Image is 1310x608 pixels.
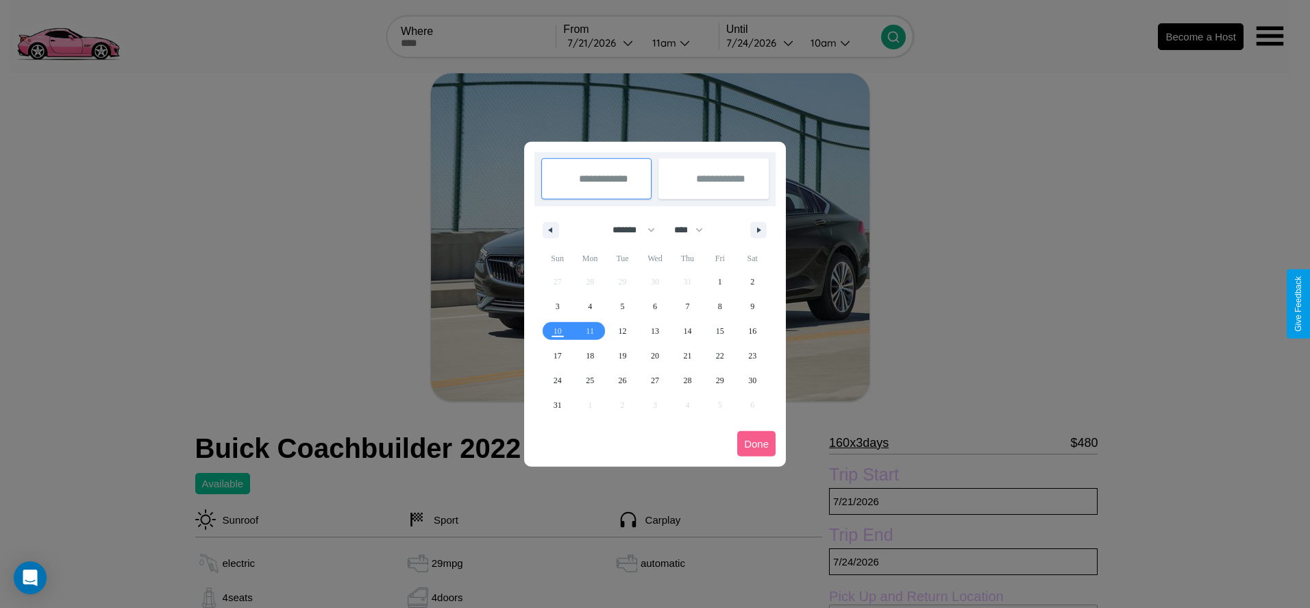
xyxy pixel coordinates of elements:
span: 19 [619,343,627,368]
span: 15 [716,319,724,343]
span: 10 [554,319,562,343]
span: 9 [750,294,754,319]
button: 17 [541,343,573,368]
span: 29 [716,368,724,393]
span: 1 [718,269,722,294]
span: 11 [586,319,594,343]
span: Fri [704,247,736,269]
span: 6 [653,294,657,319]
span: Sat [737,247,769,269]
button: 31 [541,393,573,417]
button: 4 [573,294,606,319]
button: 25 [573,368,606,393]
button: 22 [704,343,736,368]
span: 21 [683,343,691,368]
button: 13 [639,319,671,343]
span: 13 [651,319,659,343]
span: 26 [619,368,627,393]
button: 1 [704,269,736,294]
button: 23 [737,343,769,368]
span: 27 [651,368,659,393]
button: 15 [704,319,736,343]
span: 24 [554,368,562,393]
button: 29 [704,368,736,393]
span: 28 [683,368,691,393]
span: 31 [554,393,562,417]
button: 11 [573,319,606,343]
span: 17 [554,343,562,368]
button: 6 [639,294,671,319]
span: 4 [588,294,592,319]
span: 14 [683,319,691,343]
div: Give Feedback [1294,276,1303,332]
button: 10 [541,319,573,343]
button: 19 [606,343,639,368]
span: Thu [671,247,704,269]
button: 14 [671,319,704,343]
button: 27 [639,368,671,393]
button: 20 [639,343,671,368]
span: Mon [573,247,606,269]
span: 5 [621,294,625,319]
button: 26 [606,368,639,393]
button: 3 [541,294,573,319]
button: 28 [671,368,704,393]
button: 2 [737,269,769,294]
span: 8 [718,294,722,319]
button: 21 [671,343,704,368]
span: 18 [586,343,594,368]
span: 16 [748,319,756,343]
span: Sun [541,247,573,269]
span: 22 [716,343,724,368]
button: 18 [573,343,606,368]
span: Wed [639,247,671,269]
span: Tue [606,247,639,269]
span: 30 [748,368,756,393]
span: 7 [685,294,689,319]
span: 25 [586,368,594,393]
button: 16 [737,319,769,343]
span: 12 [619,319,627,343]
span: 20 [651,343,659,368]
div: Open Intercom Messenger [14,561,47,594]
button: 9 [737,294,769,319]
span: 3 [556,294,560,319]
button: 30 [737,368,769,393]
button: 12 [606,319,639,343]
button: Done [737,431,776,457]
button: 24 [541,368,573,393]
button: 8 [704,294,736,319]
span: 23 [748,343,756,368]
button: 5 [606,294,639,319]
button: 7 [671,294,704,319]
span: 2 [750,269,754,294]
